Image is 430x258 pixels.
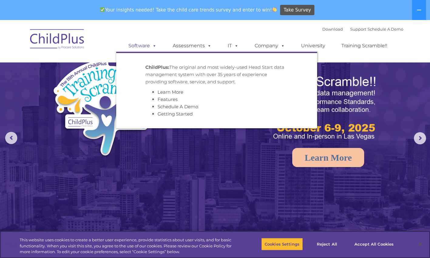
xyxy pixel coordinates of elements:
a: Software [122,40,163,52]
a: Features [157,96,178,102]
a: Training Scramble!! [335,40,393,52]
div: This website uses cookies to create a better user experience, provide statistics about user visit... [20,237,236,255]
a: Learn More [157,89,183,95]
p: The original and most widely-used Head Start data management system with over 35 years of experie... [145,64,288,85]
strong: ChildPlus: [145,64,169,70]
button: Reject All [308,238,346,250]
img: ChildPlus by Procare Solutions [27,25,88,55]
a: Take Survey [280,5,314,15]
span: Your insights needed! Take the child care trends survey and enter to win! [98,4,279,16]
button: Close [414,237,427,251]
a: Learn More [292,148,364,167]
a: IT [222,40,245,52]
span: Take Survey [284,5,311,15]
a: University [295,40,331,52]
span: Last name [84,40,103,45]
a: Assessments [167,40,218,52]
a: Getting Started [157,111,193,117]
a: Schedule A Demo [157,104,198,109]
a: Support [350,27,366,32]
button: Cookies Settings [261,238,303,250]
button: Accept All Cookies [351,238,397,250]
span: Phone number [84,65,110,69]
a: Company [249,40,291,52]
img: 👏 [272,7,277,12]
a: Download [322,27,343,32]
font: | [322,27,403,32]
a: Schedule A Demo [367,27,403,32]
img: ✅ [100,7,105,12]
